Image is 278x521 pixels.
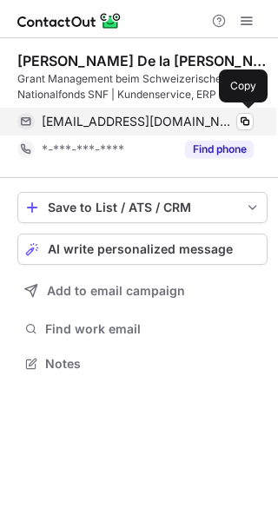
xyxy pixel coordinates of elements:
span: Add to email campaign [47,284,185,298]
button: Find work email [17,317,268,341]
span: [EMAIL_ADDRESS][DOMAIN_NAME] [42,114,235,129]
button: AI write personalized message [17,234,268,265]
span: Find work email [45,321,261,337]
button: Add to email campaign [17,275,268,307]
img: ContactOut v5.3.10 [17,10,122,31]
button: save-profile-one-click [17,192,268,223]
div: Save to List / ATS / CRM [48,201,237,214]
div: Grant Management beim Schweizerischer Nationalfonds SNF | Kundenservice, ERP [17,71,268,102]
div: [PERSON_NAME] De la [PERSON_NAME] [17,52,268,69]
button: Reveal Button [185,141,254,158]
span: AI write personalized message [48,242,233,256]
span: Notes [45,356,261,372]
button: Notes [17,352,268,376]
